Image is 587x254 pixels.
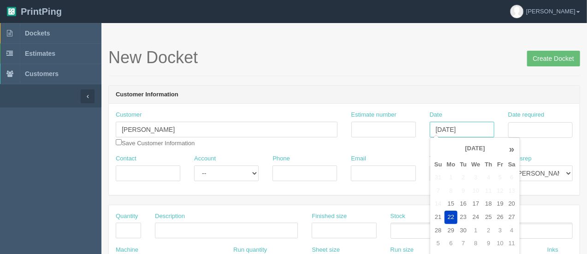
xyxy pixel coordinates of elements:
td: 19 [494,197,505,211]
td: 9 [483,237,495,250]
td: 14 [432,197,445,211]
div: Save Customer Information [116,111,338,148]
td: 23 [457,211,469,224]
td: 7 [432,184,445,198]
input: Create Docket [527,51,580,66]
td: 13 [506,184,518,198]
td: 7 [457,237,469,250]
td: 29 [445,224,458,237]
label: Quantity [116,212,138,221]
td: 15 [445,197,458,211]
td: 31 [432,171,445,184]
td: 20 [506,197,518,211]
td: 8 [469,237,482,250]
input: Enter customer name [116,122,338,137]
label: Email [351,154,366,163]
td: 11 [506,237,518,250]
td: 28 [432,224,445,237]
td: 18 [483,197,495,211]
th: Th [483,158,495,171]
td: 3 [494,224,505,237]
th: Mo [445,158,458,171]
label: Account [194,154,216,163]
td: 1 [445,171,458,184]
td: 1 [469,224,482,237]
td: 4 [506,224,518,237]
label: Phone [273,154,290,163]
td: 27 [506,211,518,224]
img: avatar_default-7531ab5dedf162e01f1e0bb0964e6a185e93c5c22dfe317fb01d7f8cd2b1632c.jpg [510,5,523,18]
td: 3 [469,171,482,184]
label: Finished size [312,212,347,221]
td: 2 [457,171,469,184]
td: 21 [432,211,445,224]
td: 17 [469,197,482,211]
td: 6 [445,237,458,250]
td: 25 [483,211,495,224]
td: 10 [494,237,505,250]
span: Estimates [25,50,55,57]
td: 11 [483,184,495,198]
span: Customers [25,70,59,77]
span: Dockets [25,30,50,37]
h1: New Docket [108,48,580,67]
label: Date required [508,111,545,119]
label: Contact [116,154,136,163]
td: 2 [483,224,495,237]
td: 8 [445,184,458,198]
td: 9 [457,184,469,198]
td: 16 [457,197,469,211]
th: Sa [506,158,518,171]
label: Date [430,111,442,119]
img: logo-3e63b451c926e2ac314895c53de4908e5d424f24456219fb08d385ab2e579770.png [7,7,16,16]
td: 4 [483,171,495,184]
td: 22 [445,211,458,224]
th: Fr [494,158,505,171]
td: 30 [457,224,469,237]
label: Customer [116,111,142,119]
label: Stock [391,212,406,221]
header: Customer Information [109,86,580,104]
label: Description [155,212,185,221]
td: 5 [432,237,445,250]
th: We [469,158,482,171]
td: 12 [494,184,505,198]
th: Tu [457,158,469,171]
td: 6 [506,171,518,184]
th: [DATE] [445,140,506,158]
th: » [506,140,518,158]
td: 24 [469,211,482,224]
label: Estimate number [351,111,397,119]
th: Su [432,158,445,171]
td: 10 [469,184,482,198]
td: 5 [494,171,505,184]
td: 26 [494,211,505,224]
